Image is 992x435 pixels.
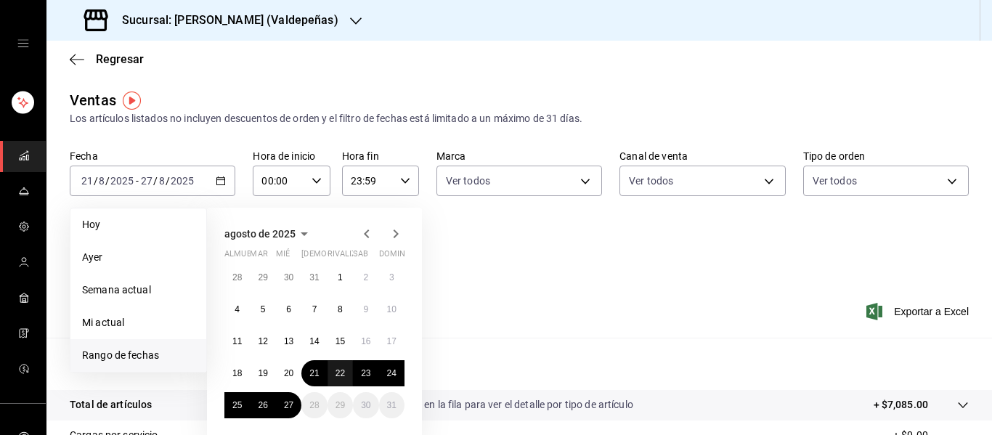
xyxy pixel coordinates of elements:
abbr: 24 de agosto de 2025 [387,368,397,378]
button: 29 de agosto de 2025 [328,392,353,418]
abbr: miércoles [276,249,290,264]
font: Da clic en la fila para ver el detalle por tipo de artículo [392,399,633,410]
font: Fecha [70,150,98,162]
font: Ver todos [813,175,857,187]
font: 3 [389,272,394,282]
font: 31 [387,400,397,410]
button: cajón abierto [17,38,29,49]
font: Ayer [82,251,103,263]
button: 19 de agosto de 2025 [250,360,275,386]
button: 23 de agosto de 2025 [353,360,378,386]
font: 5 [261,304,266,314]
font: Hora fin [342,150,379,162]
abbr: 19 de agosto de 2025 [258,368,267,378]
button: 26 de agosto de 2025 [250,392,275,418]
abbr: 12 de agosto de 2025 [258,336,267,346]
font: 1 [338,272,343,282]
button: 28 de julio de 2025 [224,264,250,290]
button: 29 de julio de 2025 [250,264,275,290]
font: 9 [363,304,368,314]
font: 12 [258,336,267,346]
abbr: 21 de agosto de 2025 [309,368,319,378]
abbr: 7 de agosto de 2025 [312,304,317,314]
button: 30 de julio de 2025 [276,264,301,290]
button: 15 de agosto de 2025 [328,328,353,354]
font: Exportar a Excel [894,306,969,317]
button: 9 de agosto de 2025 [353,296,378,322]
abbr: 30 de julio de 2025 [284,272,293,282]
button: 8 de agosto de 2025 [328,296,353,322]
img: Marcador de información sobre herramientas [123,92,141,110]
abbr: 23 de agosto de 2025 [361,368,370,378]
abbr: 18 de agosto de 2025 [232,368,242,378]
font: 20 [284,368,293,378]
abbr: 31 de agosto de 2025 [387,400,397,410]
font: 18 [232,368,242,378]
abbr: 3 de agosto de 2025 [389,272,394,282]
button: 16 de agosto de 2025 [353,328,378,354]
abbr: martes [250,249,267,264]
button: 18 de agosto de 2025 [224,360,250,386]
font: Los artículos listados no incluyen descuentos de orden y el filtro de fechas está limitado a un m... [70,113,582,124]
font: 30 [284,272,293,282]
font: 23 [361,368,370,378]
font: 28 [232,272,242,282]
font: 22 [336,368,345,378]
button: agosto de 2025 [224,225,313,243]
font: 16 [361,336,370,346]
abbr: 29 de agosto de 2025 [336,400,345,410]
font: mié [276,249,290,259]
abbr: 25 de agosto de 2025 [232,400,242,410]
font: / [94,175,98,187]
abbr: 6 de agosto de 2025 [286,304,291,314]
button: 13 de agosto de 2025 [276,328,301,354]
font: 19 [258,368,267,378]
font: almuerzo [224,249,267,259]
button: 10 de agosto de 2025 [379,296,404,322]
input: ---- [170,175,195,187]
button: 25 de agosto de 2025 [224,392,250,418]
abbr: 10 de agosto de 2025 [387,304,397,314]
font: Regresar [96,52,144,66]
abbr: 1 de agosto de 2025 [338,272,343,282]
font: sab [353,249,368,259]
font: 28 [309,400,319,410]
button: 27 de agosto de 2025 [276,392,301,418]
font: 11 [232,336,242,346]
font: Canal de venta [619,150,688,162]
abbr: 11 de agosto de 2025 [232,336,242,346]
font: 26 [258,400,267,410]
abbr: 28 de julio de 2025 [232,272,242,282]
font: / [166,175,170,187]
input: -- [98,175,105,187]
font: Rango de fechas [82,349,159,361]
font: 8 [338,304,343,314]
button: 21 de agosto de 2025 [301,360,327,386]
abbr: 4 de agosto de 2025 [235,304,240,314]
font: 29 [336,400,345,410]
button: 12 de agosto de 2025 [250,328,275,354]
abbr: viernes [328,249,367,264]
font: Ventas [70,92,116,109]
input: -- [81,175,94,187]
button: 11 de agosto de 2025 [224,328,250,354]
input: ---- [110,175,134,187]
button: Exportar a Excel [869,303,969,320]
abbr: sábado [353,249,368,264]
button: 5 de agosto de 2025 [250,296,275,322]
input: -- [158,175,166,187]
font: agosto de 2025 [224,228,296,240]
abbr: 26 de agosto de 2025 [258,400,267,410]
abbr: 5 de agosto de 2025 [261,304,266,314]
button: 4 de agosto de 2025 [224,296,250,322]
abbr: 17 de agosto de 2025 [387,336,397,346]
font: dominio [379,249,414,259]
font: 24 [387,368,397,378]
font: + $7,085.00 [874,399,928,410]
font: 2 [363,272,368,282]
button: 1 de agosto de 2025 [328,264,353,290]
font: 29 [258,272,267,282]
button: 30 de agosto de 2025 [353,392,378,418]
font: 10 [387,304,397,314]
